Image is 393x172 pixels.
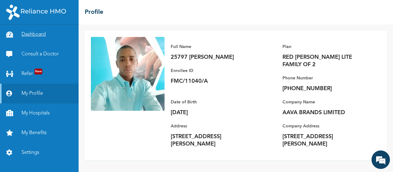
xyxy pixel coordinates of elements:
p: [DATE] [171,109,257,116]
p: Plan [282,43,368,50]
p: [STREET_ADDRESS][PERSON_NAME] [282,133,368,148]
img: Enrollee [91,37,165,111]
div: Minimize live chat window [101,3,115,18]
div: Chat with us now [32,34,103,42]
span: We're online! [36,53,85,115]
h2: Profile [85,8,103,17]
p: Phone Number [282,74,368,82]
img: RelianceHMO's Logo [6,5,66,20]
div: FAQs [60,141,117,160]
p: [STREET_ADDRESS][PERSON_NAME] [171,133,257,148]
p: 25797 [PERSON_NAME] [171,54,257,61]
span: Conversation [3,152,60,156]
p: Enrollee ID [171,67,257,74]
p: Date of Birth [171,98,257,106]
p: Company Name [282,98,368,106]
p: FMC/11040/A [171,78,257,85]
p: AAVA BRANDS LIMITED [282,109,368,116]
span: New [34,69,42,74]
p: Full Name [171,43,257,50]
img: d_794563401_company_1708531726252_794563401 [11,31,25,46]
textarea: Type your message and hit 'Enter' [3,120,117,141]
p: Company Address [282,122,368,130]
p: RED [PERSON_NAME] LITE FAMILY OF 2 [282,54,368,68]
p: [PHONE_NUMBER] [282,85,368,92]
p: Address [171,122,257,130]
